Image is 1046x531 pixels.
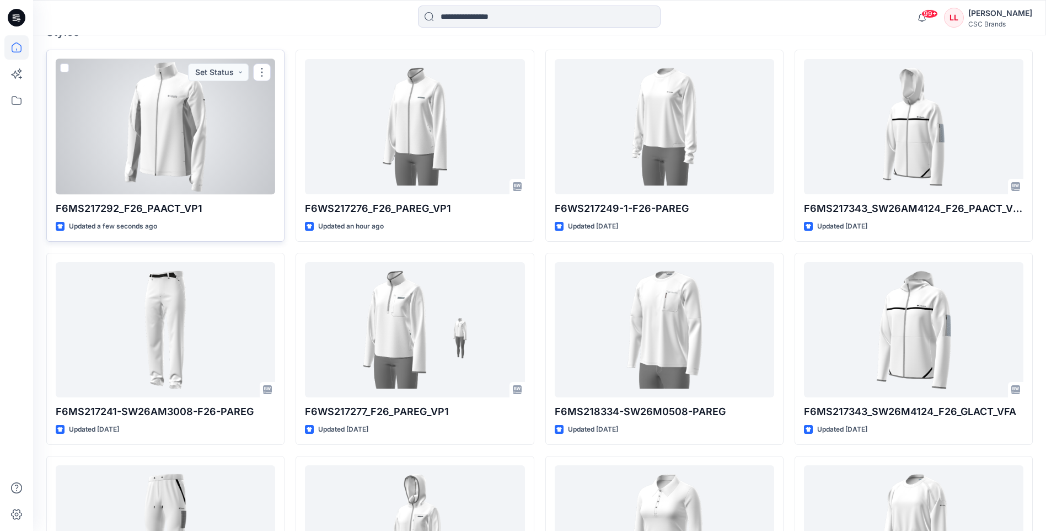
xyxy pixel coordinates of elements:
[817,424,867,436] p: Updated [DATE]
[555,201,774,216] p: F6WS217249-1-F26-PAREG
[804,201,1023,216] p: F6MS217343_SW26AM4124_F26_PAACT_VFA
[817,221,867,232] p: Updated [DATE]
[944,8,964,28] div: LL
[305,404,524,420] p: F6WS217277_F26_PAREG_VP1
[56,59,275,194] a: F6MS217292_F26_PAACT_VP1
[305,262,524,397] a: F6WS217277_F26_PAREG_VP1
[568,424,618,436] p: Updated [DATE]
[69,221,157,232] p: Updated a few seconds ago
[568,221,618,232] p: Updated [DATE]
[804,262,1023,397] a: F6MS217343_SW26M4124_F26_GLACT_VFA
[56,404,275,420] p: F6MS217241-SW26AM3008-F26-PAREG
[804,59,1023,194] a: F6MS217343_SW26AM4124_F26_PAACT_VFA
[56,201,275,216] p: F6MS217292_F26_PAACT_VP1
[968,20,1032,28] div: CSC Brands
[968,7,1032,20] div: [PERSON_NAME]
[56,262,275,397] a: F6MS217241-SW26AM3008-F26-PAREG
[305,201,524,216] p: F6WS217276_F26_PAREG_VP1
[318,221,384,232] p: Updated an hour ago
[555,59,774,194] a: F6WS217249-1-F26-PAREG
[69,424,119,436] p: Updated [DATE]
[555,262,774,397] a: F6MS218334-SW26M0508-PAREG
[804,404,1023,420] p: F6MS217343_SW26M4124_F26_GLACT_VFA
[305,59,524,194] a: F6WS217276_F26_PAREG_VP1
[318,424,368,436] p: Updated [DATE]
[921,9,938,18] span: 99+
[555,404,774,420] p: F6MS218334-SW26M0508-PAREG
